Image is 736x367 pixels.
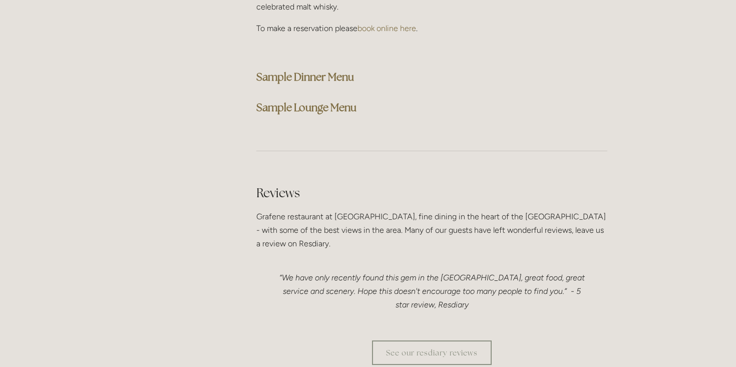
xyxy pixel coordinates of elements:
a: Sample Lounge Menu [256,101,356,114]
a: Sample Dinner Menu [256,70,354,84]
a: See our resdiary reviews [372,340,492,365]
h2: Reviews [256,184,607,202]
p: To make a reservation please . [256,22,607,35]
p: Grafene restaurant at [GEOGRAPHIC_DATA], fine dining in the heart of the [GEOGRAPHIC_DATA] - with... [256,210,607,251]
a: book online here [357,24,416,33]
p: “We have only recently found this gem in the [GEOGRAPHIC_DATA], great food, great service and sce... [276,271,587,312]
